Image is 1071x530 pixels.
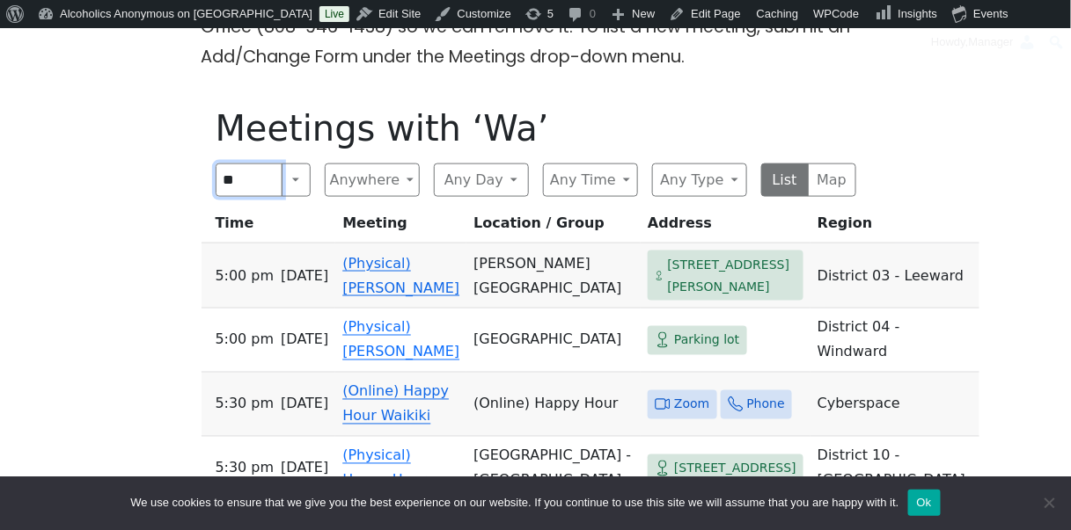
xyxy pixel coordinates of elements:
[466,437,641,501] td: [GEOGRAPHIC_DATA] - [GEOGRAPHIC_DATA]
[319,6,349,22] a: Live
[969,35,1014,48] span: Manager
[281,328,328,352] span: [DATE]
[434,163,529,197] button: Any Day
[202,211,336,243] th: Time
[543,163,638,197] button: Any Time
[335,211,466,243] th: Meeting
[747,394,785,416] span: Phone
[216,264,275,288] span: 5:00 PM
[216,107,856,149] h1: Meetings with ‘Wa’
[130,494,899,512] span: We use cookies to ensure that we give you the best experience on our website. If you continue to ...
[808,163,856,197] button: Map
[641,211,811,243] th: Address
[281,456,328,481] span: [DATE]
[652,163,747,197] button: Any Type
[811,211,979,243] th: Region
[674,458,796,480] span: [STREET_ADDRESS]
[281,264,328,288] span: [DATE]
[342,319,459,360] a: (Physical) [PERSON_NAME]
[899,7,938,20] span: Insights
[342,383,449,425] a: (Online) Happy Hour Waikiki
[216,456,275,481] span: 5:30 PM
[811,309,979,373] td: District 04 - Windward
[216,392,275,417] span: 5:30 PM
[325,163,420,197] button: Anywhere
[674,330,739,352] span: Parking lot
[925,28,1044,56] a: Howdy,
[466,309,641,373] td: [GEOGRAPHIC_DATA]
[281,392,328,417] span: [DATE]
[674,394,709,416] span: Zoom
[811,373,979,437] td: Cyberspace
[342,447,426,489] a: (Physical) Happy Hour
[342,255,459,296] a: (Physical) [PERSON_NAME]
[908,490,941,516] button: Ok
[466,211,641,243] th: Location / Group
[216,328,275,352] span: 5:00 PM
[811,243,979,309] td: District 03 - Leeward
[811,437,979,501] td: District 10 - [GEOGRAPHIC_DATA]
[668,254,797,297] span: [STREET_ADDRESS][PERSON_NAME]
[761,163,810,197] button: List
[466,243,641,309] td: [PERSON_NAME][GEOGRAPHIC_DATA]
[282,163,310,197] button: Search
[216,163,283,197] input: Search
[466,373,641,437] td: (Online) Happy Hour
[1040,494,1058,512] span: No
